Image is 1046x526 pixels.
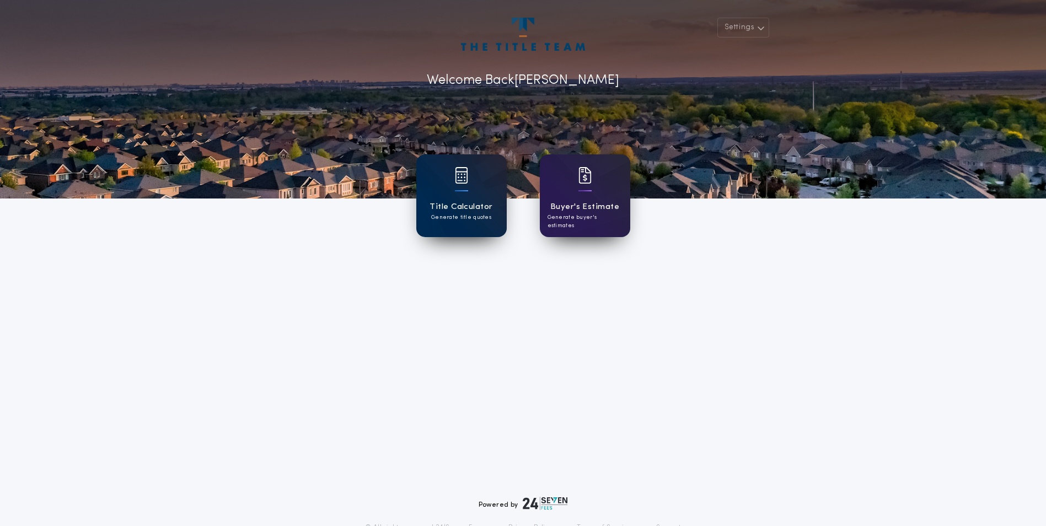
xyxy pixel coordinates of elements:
div: Powered by [479,497,568,510]
button: Settings [717,18,769,37]
a: card iconBuyer's EstimateGenerate buyer's estimates [540,154,630,237]
h1: Title Calculator [430,201,492,213]
p: Generate buyer's estimates [548,213,623,230]
p: Welcome Back [PERSON_NAME] [427,71,619,90]
p: Generate title quotes [431,213,491,222]
a: card iconTitle CalculatorGenerate title quotes [416,154,507,237]
h1: Buyer's Estimate [550,201,619,213]
img: account-logo [461,18,584,51]
img: card icon [455,167,468,184]
img: logo [523,497,568,510]
img: card icon [578,167,592,184]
